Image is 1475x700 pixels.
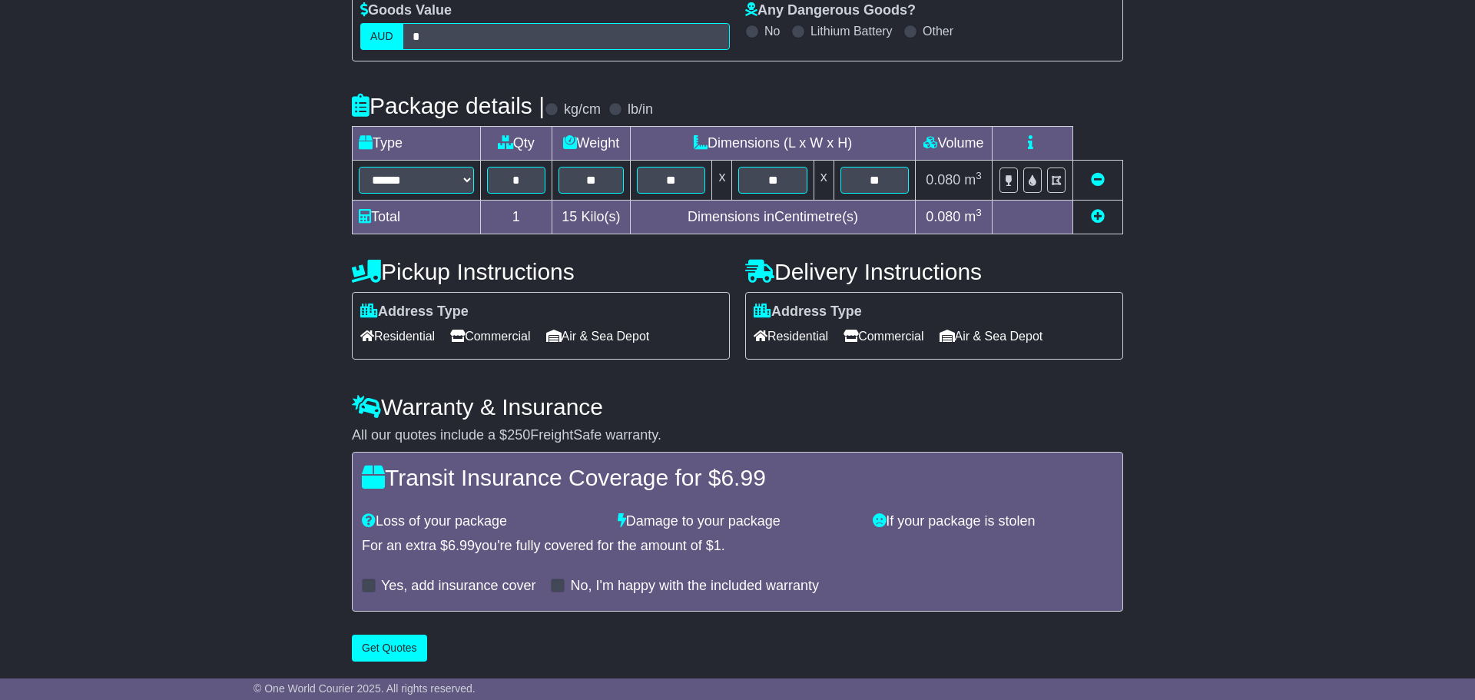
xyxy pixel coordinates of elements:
span: © One World Courier 2025. All rights reserved. [254,682,476,695]
td: x [712,161,732,201]
label: Address Type [360,304,469,320]
h4: Delivery Instructions [745,259,1123,284]
label: Yes, add insurance cover [381,578,535,595]
div: Loss of your package [354,513,610,530]
label: Other [923,24,953,38]
label: Any Dangerous Goods? [745,2,916,19]
div: All our quotes include a $ FreightSafe warranty. [352,427,1123,444]
div: If your package is stolen [865,513,1121,530]
h4: Package details | [352,93,545,118]
h4: Pickup Instructions [352,259,730,284]
td: Kilo(s) [552,201,631,234]
span: Residential [360,324,435,348]
td: x [814,161,834,201]
span: 15 [562,209,577,224]
td: Volume [915,127,992,161]
div: Damage to your package [610,513,866,530]
label: Address Type [754,304,862,320]
h4: Warranty & Insurance [352,394,1123,420]
span: Commercial [844,324,923,348]
sup: 3 [976,170,982,181]
label: Goods Value [360,2,452,19]
label: kg/cm [564,101,601,118]
h4: Transit Insurance Coverage for $ [362,465,1113,490]
sup: 3 [976,207,982,218]
span: Commercial [450,324,530,348]
td: Total [353,201,481,234]
td: Dimensions (L x W x H) [631,127,916,161]
span: 6.99 [721,465,765,490]
span: Residential [754,324,828,348]
span: Air & Sea Depot [940,324,1043,348]
span: 6.99 [448,538,475,553]
span: 0.080 [926,172,960,187]
div: For an extra $ you're fully covered for the amount of $ . [362,538,1113,555]
td: Type [353,127,481,161]
span: 0.080 [926,209,960,224]
span: Air & Sea Depot [546,324,650,348]
label: AUD [360,23,403,50]
a: Remove this item [1091,172,1105,187]
span: m [964,172,982,187]
td: 1 [481,201,552,234]
label: No [764,24,780,38]
span: 1 [714,538,721,553]
span: 250 [507,427,530,443]
td: Dimensions in Centimetre(s) [631,201,916,234]
label: No, I'm happy with the included warranty [570,578,819,595]
td: Weight [552,127,631,161]
a: Add new item [1091,209,1105,224]
span: m [964,209,982,224]
button: Get Quotes [352,635,427,662]
label: lb/in [628,101,653,118]
td: Qty [481,127,552,161]
label: Lithium Battery [810,24,893,38]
